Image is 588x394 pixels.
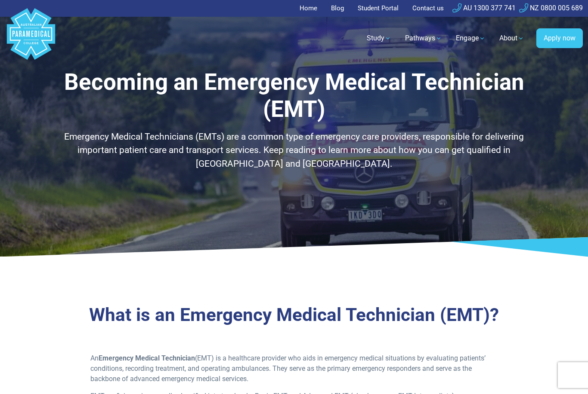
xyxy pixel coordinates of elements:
[362,26,396,50] a: Study
[99,354,195,362] strong: Emergency Medical Technician
[519,4,583,12] a: NZ 0800 005 689
[49,130,540,171] p: Emergency Medical Technicians (EMTs) are a common type of emergency care providers, responsible f...
[452,4,516,12] a: AU 1300 377 741
[90,353,498,384] p: An (EMT) is a healthcare provider who aids in emergency medical situations by evaluating patients...
[5,17,57,60] a: Australian Paramedical College
[49,304,540,326] h3: What is an Emergency Medical Technician (EMT)?
[49,69,540,123] h1: Becoming an Emergency Medical Technician (EMT)
[536,28,583,48] a: Apply now
[494,26,529,50] a: About
[451,26,491,50] a: Engage
[400,26,447,50] a: Pathways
